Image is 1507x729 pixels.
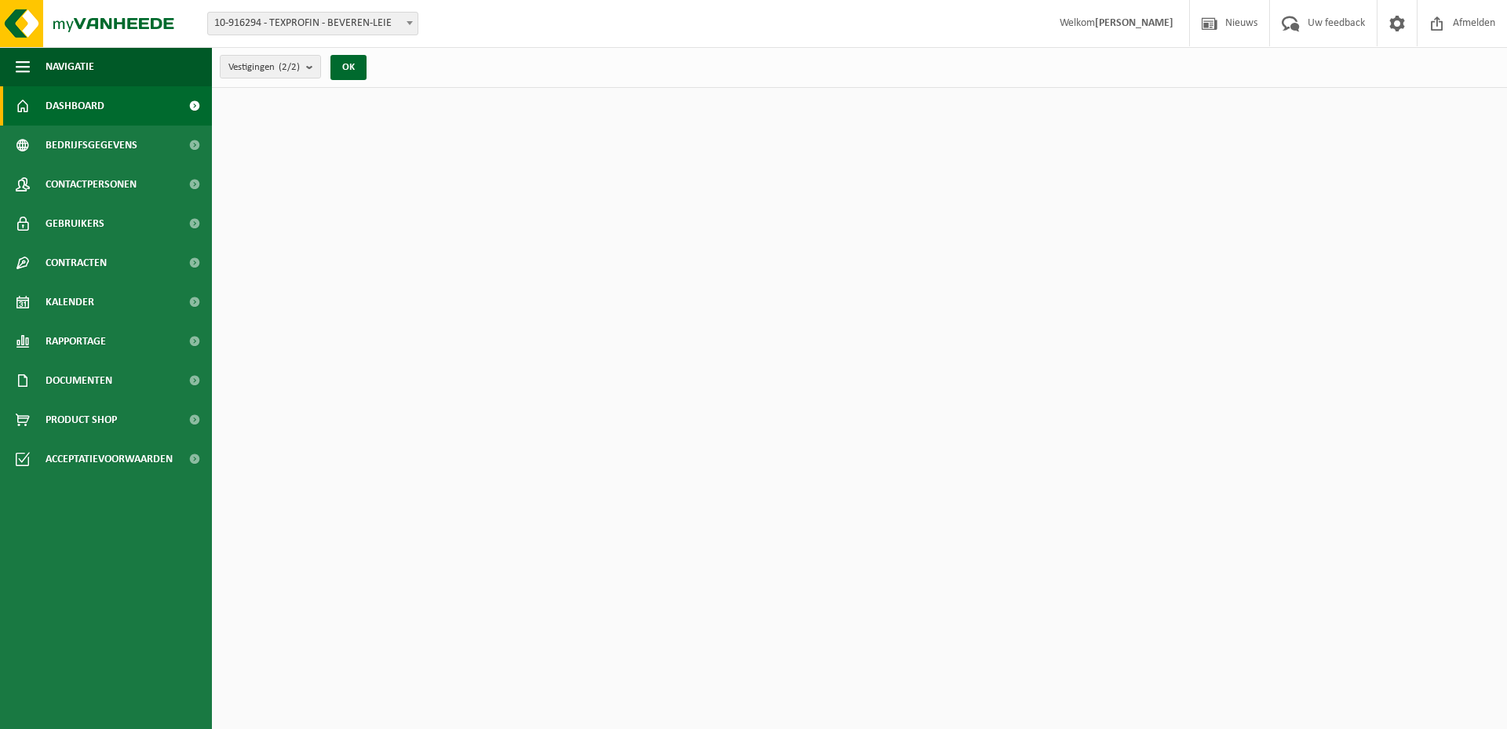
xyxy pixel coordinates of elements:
[330,55,367,80] button: OK
[208,13,418,35] span: 10-916294 - TEXPROFIN - BEVEREN-LEIE
[1095,17,1173,29] strong: [PERSON_NAME]
[46,439,173,479] span: Acceptatievoorwaarden
[46,47,94,86] span: Navigatie
[46,282,94,322] span: Kalender
[46,400,117,439] span: Product Shop
[279,62,300,72] count: (2/2)
[228,56,300,79] span: Vestigingen
[46,361,112,400] span: Documenten
[46,204,104,243] span: Gebruikers
[46,243,107,282] span: Contracten
[46,86,104,126] span: Dashboard
[46,126,137,165] span: Bedrijfsgegevens
[46,165,137,204] span: Contactpersonen
[207,12,418,35] span: 10-916294 - TEXPROFIN - BEVEREN-LEIE
[46,322,106,361] span: Rapportage
[220,55,321,78] button: Vestigingen(2/2)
